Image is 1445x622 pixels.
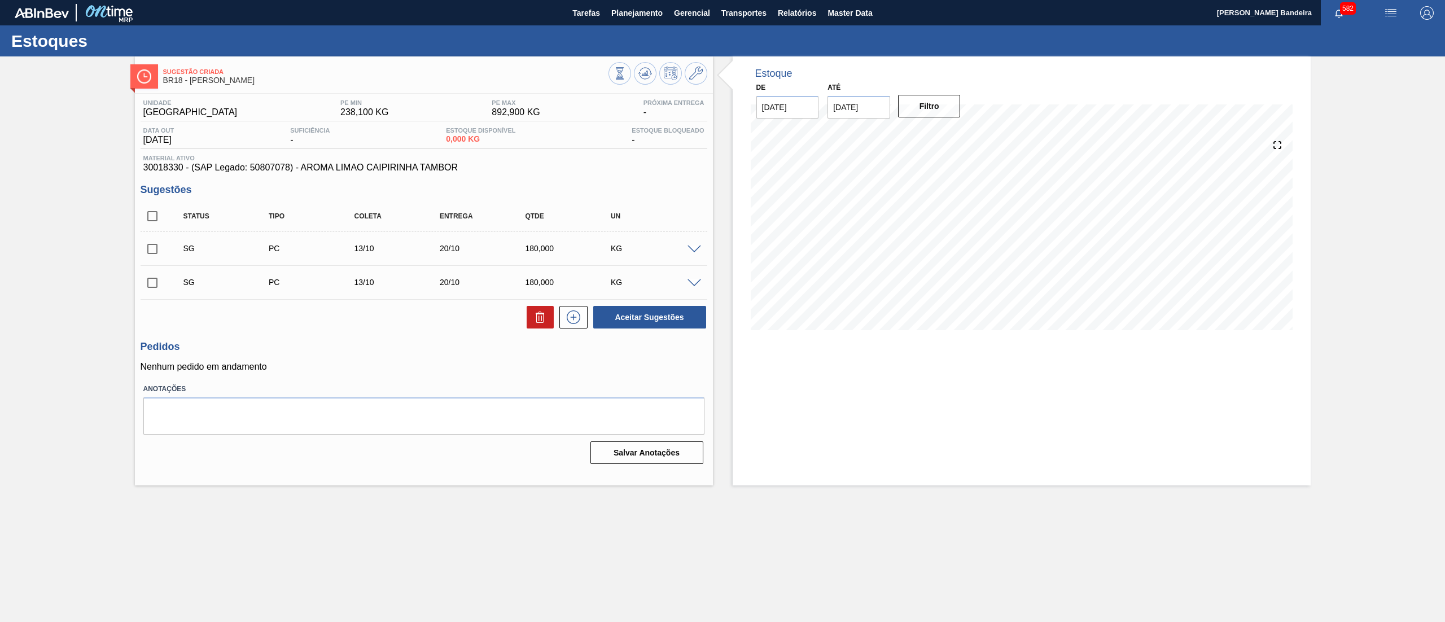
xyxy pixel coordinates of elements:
div: Tipo [266,212,364,220]
span: Próxima Entrega [643,99,704,106]
button: Aceitar Sugestões [593,306,706,328]
span: Data out [143,127,174,134]
div: Sugestão Criada [181,244,278,253]
label: Anotações [143,381,704,397]
span: Unidade [143,99,238,106]
span: PE MAX [492,99,540,106]
div: 180,000 [522,244,620,253]
input: dd/mm/yyyy [827,96,890,119]
div: - [287,127,332,145]
div: KG [608,244,706,253]
span: PE MIN [340,99,388,106]
label: Até [827,84,840,91]
div: 13/10/2025 [351,244,449,253]
div: 20/10/2025 [437,244,535,253]
span: 30018330 - (SAP Legado: 50807078) - AROMA LIMAO CAIPIRINHA TAMBOR [143,163,704,173]
h1: Estoques [11,34,212,47]
p: Nenhum pedido em andamento [141,362,707,372]
img: TNhmsLtSVTkK8tSr43FrP2fwEKptu5GPRR3wAAAABJRU5ErkJggg== [15,8,69,18]
button: Filtro [898,95,961,117]
div: Excluir Sugestões [521,306,554,328]
div: 20/10/2025 [437,278,535,287]
h3: Sugestões [141,184,707,196]
div: Status [181,212,278,220]
span: Sugestão Criada [163,68,608,75]
button: Visão Geral dos Estoques [608,62,631,85]
span: Transportes [721,6,767,20]
img: Ícone [137,69,151,84]
span: Planejamento [611,6,663,20]
div: Sugestão Criada [181,278,278,287]
span: Relatórios [778,6,816,20]
div: - [629,127,707,145]
div: KG [608,278,706,287]
div: Nova sugestão [554,306,588,328]
span: Material ativo [143,155,704,161]
span: [DATE] [143,135,174,145]
h3: Pedidos [141,341,707,353]
div: UN [608,212,706,220]
img: userActions [1384,6,1398,20]
button: Atualizar Gráfico [634,62,656,85]
input: dd/mm/yyyy [756,96,819,119]
div: Aceitar Sugestões [588,305,707,330]
span: BR18 - AROMA LIMAO CAIPIRINHA TAMBOR [163,76,608,85]
span: Suficiência [290,127,330,134]
span: Gerencial [674,6,710,20]
span: Master Data [827,6,872,20]
span: 238,100 KG [340,107,388,117]
button: Ir ao Master Data / Geral [685,62,707,85]
div: Estoque [755,68,792,80]
button: Notificações [1321,5,1357,21]
span: [GEOGRAPHIC_DATA] [143,107,238,117]
span: 0,000 KG [446,135,515,143]
img: Logout [1420,6,1434,20]
span: 892,900 KG [492,107,540,117]
span: Tarefas [572,6,600,20]
label: De [756,84,766,91]
div: 13/10/2025 [351,278,449,287]
span: Estoque Bloqueado [632,127,704,134]
div: Coleta [351,212,449,220]
div: Pedido de Compra [266,244,364,253]
div: - [641,99,707,117]
button: Programar Estoque [659,62,682,85]
div: 180,000 [522,278,620,287]
div: Entrega [437,212,535,220]
span: 582 [1340,2,1356,15]
button: Salvar Anotações [590,441,703,464]
div: Pedido de Compra [266,278,364,287]
span: Estoque Disponível [446,127,515,134]
div: Qtde [522,212,620,220]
